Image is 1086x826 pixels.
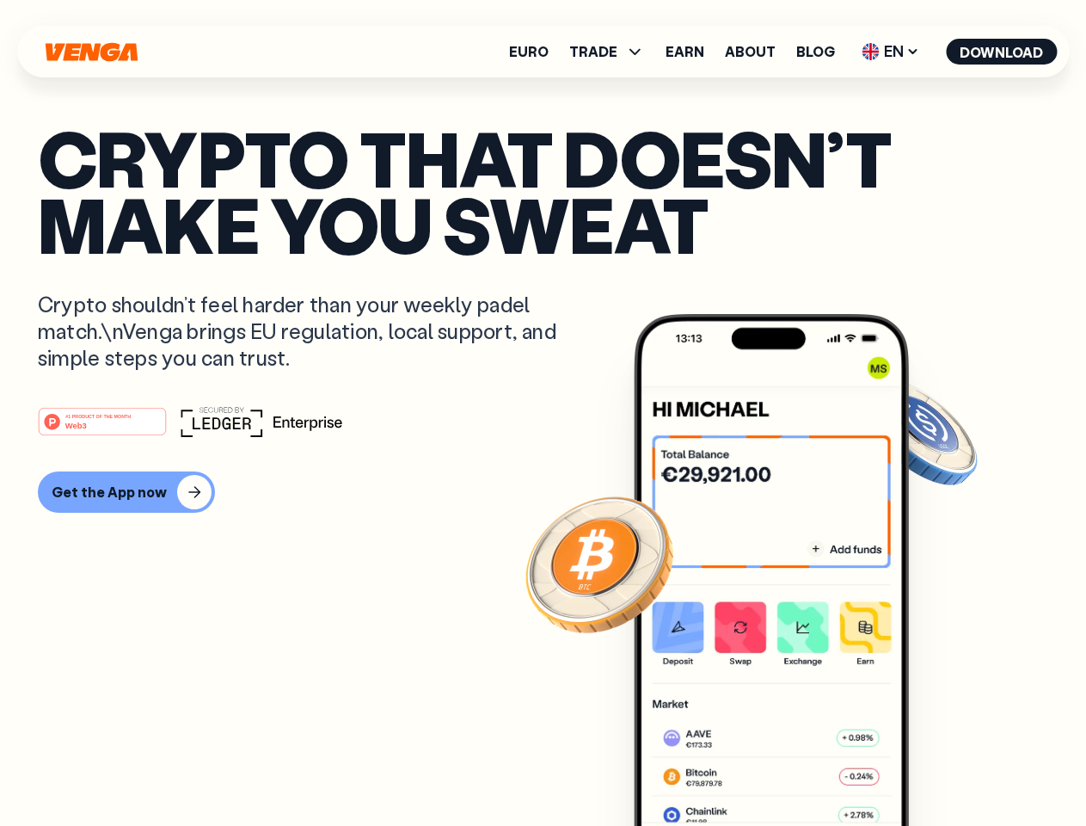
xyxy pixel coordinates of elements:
tspan: Web3 [65,420,87,429]
a: Blog [796,45,835,59]
div: Get the App now [52,484,167,501]
a: Get the App now [38,472,1048,513]
button: Get the App now [38,472,215,513]
p: Crypto that doesn’t make you sweat [38,125,1048,256]
a: Earn [666,45,704,59]
p: Crypto shouldn’t feel harder than your weekly padel match.\nVenga brings EU regulation, local sup... [38,291,581,372]
tspan: #1 PRODUCT OF THE MONTH [65,413,131,418]
a: About [725,45,776,59]
img: USDC coin [857,370,981,494]
img: Bitcoin [522,486,677,641]
svg: Home [43,42,139,62]
span: TRADE [569,41,645,62]
span: EN [856,38,925,65]
a: Euro [509,45,549,59]
a: #1 PRODUCT OF THE MONTHWeb3 [38,417,167,440]
button: Download [946,39,1057,65]
img: flag-uk [862,43,879,60]
span: TRADE [569,45,617,59]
